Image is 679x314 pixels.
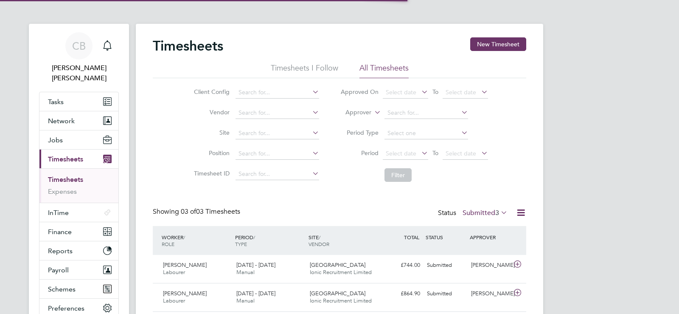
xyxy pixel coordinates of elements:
[309,240,329,247] span: VENDOR
[39,32,119,83] a: CB[PERSON_NAME] [PERSON_NAME]
[39,63,119,83] span: Connor Batty
[236,261,275,269] span: [DATE] - [DATE]
[153,37,223,54] h2: Timesheets
[430,147,441,158] span: To
[191,88,230,96] label: Client Config
[48,209,69,217] span: InTime
[39,222,118,241] button: Finance
[163,297,185,304] span: Labourer
[235,240,247,247] span: TYPE
[253,234,255,240] span: /
[163,261,207,269] span: [PERSON_NAME]
[340,129,379,136] label: Period Type
[48,266,69,274] span: Payroll
[39,241,118,260] button: Reports
[48,136,63,144] span: Jobs
[430,86,441,97] span: To
[48,228,72,236] span: Finance
[39,150,118,168] button: Timesheets
[384,127,468,139] input: Select one
[181,207,240,216] span: 03 Timesheets
[39,92,118,111] a: Tasks
[271,63,338,78] li: Timesheets I Follow
[359,63,409,78] li: All Timesheets
[48,285,76,293] span: Schemes
[48,187,77,195] a: Expenses
[404,234,419,240] span: TOTAL
[340,149,379,157] label: Period
[163,269,185,276] span: Labourer
[48,117,75,125] span: Network
[48,247,73,255] span: Reports
[386,150,416,157] span: Select date
[183,234,185,240] span: /
[191,149,230,157] label: Position
[236,127,319,139] input: Search for...
[333,108,371,117] label: Approver
[39,168,118,203] div: Timesheets
[470,37,526,51] button: New Timesheet
[153,207,242,216] div: Showing
[384,168,412,182] button: Filter
[424,287,468,301] div: Submitted
[233,229,306,252] div: PERIOD
[384,107,468,119] input: Search for...
[181,207,196,216] span: 03 of
[72,40,86,51] span: CB
[306,229,380,252] div: SITE
[340,88,379,96] label: Approved On
[424,258,468,272] div: Submitted
[495,209,499,217] span: 3
[379,258,424,272] div: £744.00
[468,287,512,301] div: [PERSON_NAME]
[39,111,118,130] button: Network
[319,234,320,240] span: /
[48,175,83,184] a: Timesheets
[310,269,372,276] span: Ionic Recruitment Limited
[463,209,508,217] label: Submitted
[424,229,468,245] div: STATUS
[236,148,319,160] input: Search for...
[468,229,512,245] div: APPROVER
[236,290,275,297] span: [DATE] - [DATE]
[236,87,319,99] input: Search for...
[446,88,476,96] span: Select date
[39,260,118,279] button: Payroll
[386,88,416,96] span: Select date
[438,207,509,219] div: Status
[48,155,83,163] span: Timesheets
[191,129,230,136] label: Site
[236,269,255,276] span: Manual
[236,168,319,180] input: Search for...
[39,203,118,222] button: InTime
[191,170,230,177] label: Timesheet ID
[39,130,118,149] button: Jobs
[236,297,255,304] span: Manual
[310,261,365,269] span: [GEOGRAPHIC_DATA]
[379,287,424,301] div: £864.90
[163,290,207,297] span: [PERSON_NAME]
[310,290,365,297] span: [GEOGRAPHIC_DATA]
[236,107,319,119] input: Search for...
[160,229,233,252] div: WORKER
[191,108,230,116] label: Vendor
[48,98,64,106] span: Tasks
[310,297,372,304] span: Ionic Recruitment Limited
[39,280,118,298] button: Schemes
[48,304,84,312] span: Preferences
[162,240,174,247] span: ROLE
[468,258,512,272] div: [PERSON_NAME]
[446,150,476,157] span: Select date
